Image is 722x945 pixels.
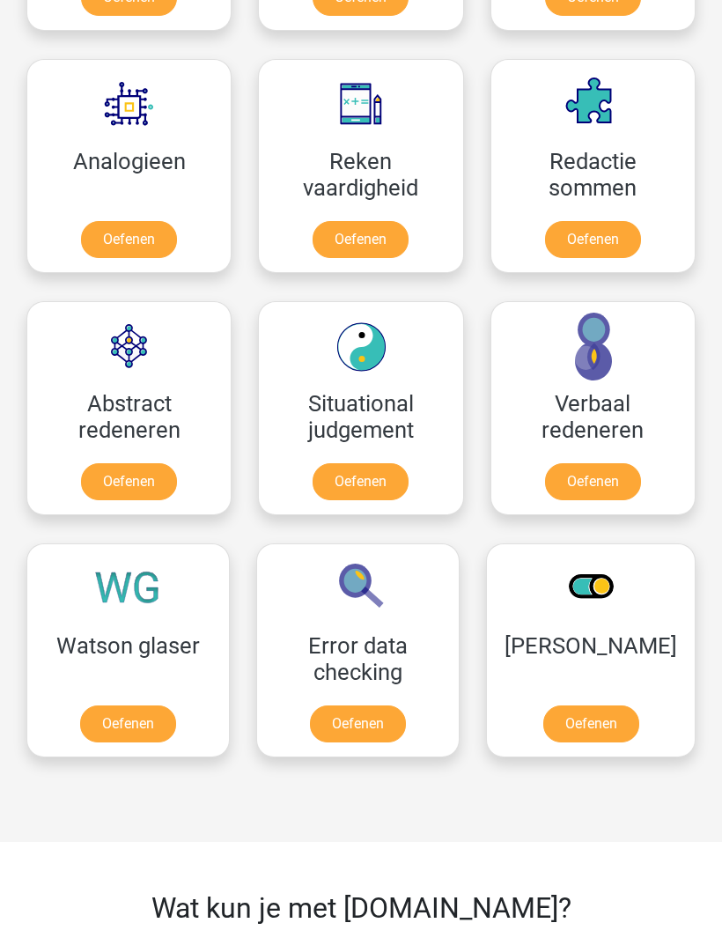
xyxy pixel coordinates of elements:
[545,463,641,500] a: Oefenen
[81,221,177,258] a: Oefenen
[81,463,177,500] a: Oefenen
[22,891,700,925] h2: Wat kun je met [DOMAIN_NAME]?
[313,221,409,258] a: Oefenen
[543,705,639,742] a: Oefenen
[310,705,406,742] a: Oefenen
[80,705,176,742] a: Oefenen
[313,463,409,500] a: Oefenen
[545,221,641,258] a: Oefenen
